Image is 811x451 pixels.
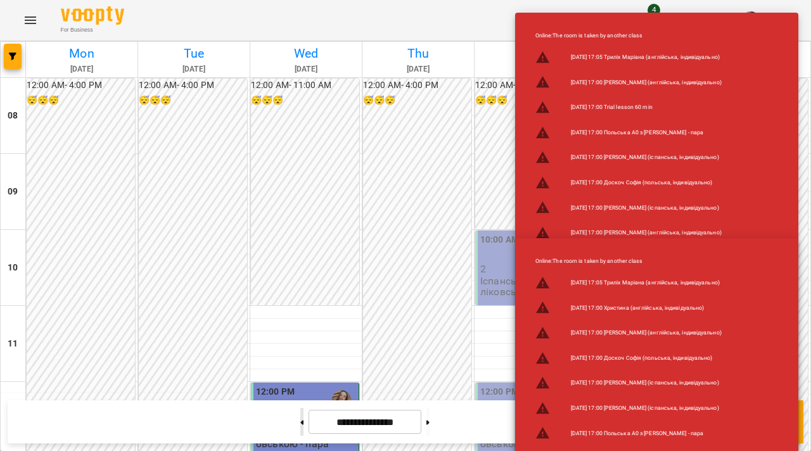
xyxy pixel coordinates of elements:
[363,94,471,108] h6: 😴😴😴
[475,79,584,92] h6: 12:00 AM - 10:00 AM
[525,45,753,70] li: [DATE] 17:05 Триліх Маріана (англійська, індивідуально)
[256,385,295,399] label: 12:00 PM
[252,63,360,75] h6: [DATE]
[332,390,351,409] img: Суліковська Катерина Петрівна (і)
[140,44,248,63] h6: Tue
[525,27,753,45] li: Online : The room is taken by another class
[525,346,753,371] li: [DATE] 17:00 Доскоч Софія (польська, індивідуально)
[252,44,360,63] h6: Wed
[15,5,46,35] button: Menu
[525,421,753,446] li: [DATE] 17:00 Польська А0 з [PERSON_NAME] - пара
[364,63,472,75] h6: [DATE]
[525,120,753,146] li: [DATE] 17:00 Польська А0 з [PERSON_NAME] - пара
[28,63,136,75] h6: [DATE]
[27,94,135,108] h6: 😴😴😴
[61,26,124,34] span: For Business
[525,295,753,321] li: [DATE] 17:00 Христина (англійська, індивідуально)
[8,185,18,199] h6: 09
[476,63,584,75] h6: [DATE]
[525,70,753,95] li: [DATE] 17:00 [PERSON_NAME] (англійська, індивідуально)
[140,63,248,75] h6: [DATE]
[525,396,753,421] li: [DATE] 17:00 [PERSON_NAME] (іспанська, індивідуально)
[476,44,584,63] h6: Fri
[251,79,359,92] h6: 12:00 AM - 11:00 AM
[8,261,18,275] h6: 10
[525,95,753,120] li: [DATE] 17:00 Trial lesson 60 min
[525,170,753,196] li: [DATE] 17:00 Доскоч Софія (польська, індивідуально)
[8,337,18,351] h6: 11
[480,264,580,274] p: 2
[525,371,753,396] li: [DATE] 17:00 [PERSON_NAME] (іспанська, індивідуально)
[525,321,753,346] li: [DATE] 17:00 [PERSON_NAME] (англійська, індивідуально)
[139,94,247,108] h6: 😴😴😴
[28,44,136,63] h6: Mon
[648,4,660,16] span: 4
[251,94,359,108] h6: 😴😴😴
[27,79,135,92] h6: 12:00 AM - 4:00 PM
[363,79,471,92] h6: 12:00 AM - 4:00 PM
[480,233,519,247] label: 10:00 AM
[525,270,753,296] li: [DATE] 17:05 Триліх Маріана (англійська, індивідуально)
[480,385,519,399] label: 12:00 PM
[8,109,18,123] h6: 08
[480,276,580,298] p: Іспанська А2-В1 з Суліковською - пара
[475,94,584,108] h6: 😴😴😴
[525,220,753,246] li: [DATE] 17:00 [PERSON_NAME] (англійська, індивідуально)
[139,79,247,92] h6: 12:00 AM - 4:00 PM
[61,6,124,25] img: Voopty Logo
[525,145,753,170] li: [DATE] 17:00 [PERSON_NAME] (іспанська, індивідуально)
[525,195,753,220] li: [DATE] 17:00 [PERSON_NAME] (іспанська, індивідуально)
[525,252,753,270] li: Online : The room is taken by another class
[364,44,472,63] h6: Thu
